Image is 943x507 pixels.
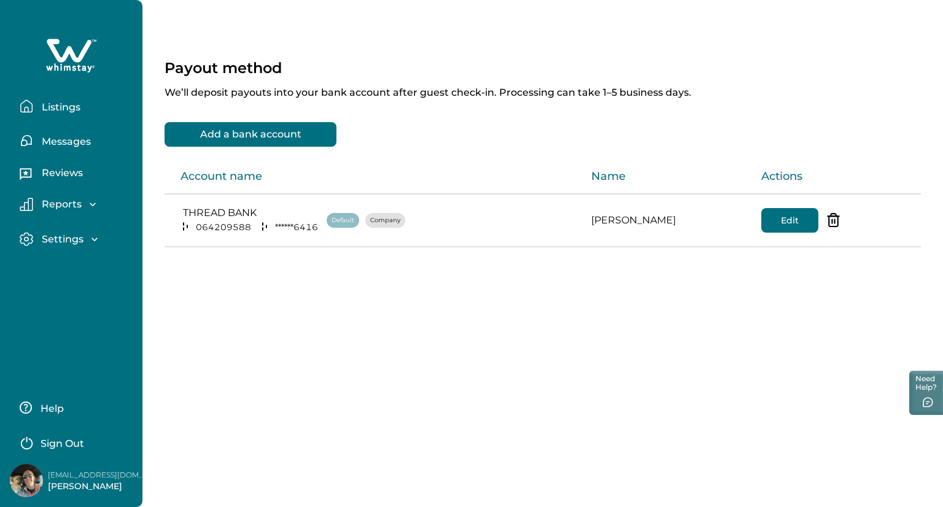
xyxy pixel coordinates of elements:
p: Sign Out [41,438,84,450]
button: Reviews [20,163,133,187]
button: Messages [20,128,133,153]
th: Actions [751,159,921,194]
p: Payout method [165,59,282,77]
img: Whimstay Host [10,464,43,497]
button: Settings [20,232,133,246]
th: Account name [165,159,581,194]
p: Reviews [38,167,83,179]
td: [PERSON_NAME] [581,194,751,247]
p: Help [37,403,64,415]
p: Reports [38,198,82,211]
button: Sign Out [20,430,128,454]
p: [EMAIL_ADDRESS][DOMAIN_NAME] [48,469,146,481]
p: Settings [38,233,83,246]
button: delete-acc [821,208,846,233]
p: Default [332,214,354,226]
button: Edit [761,208,818,233]
button: Add a bank account [165,122,336,147]
p: Messages [38,136,91,148]
p: THREAD BANK [180,207,320,219]
button: Help [20,395,128,420]
p: We’ll deposit payouts into your bank account after guest check-in. Processing can take 1–5 busine... [165,77,921,99]
button: Listings [20,94,133,118]
button: Reports [20,198,133,211]
p: [PERSON_NAME] [48,481,146,493]
p: Company [370,214,400,226]
p: Listings [38,101,80,114]
th: Name [581,159,751,194]
p: 064209588 [193,222,254,234]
